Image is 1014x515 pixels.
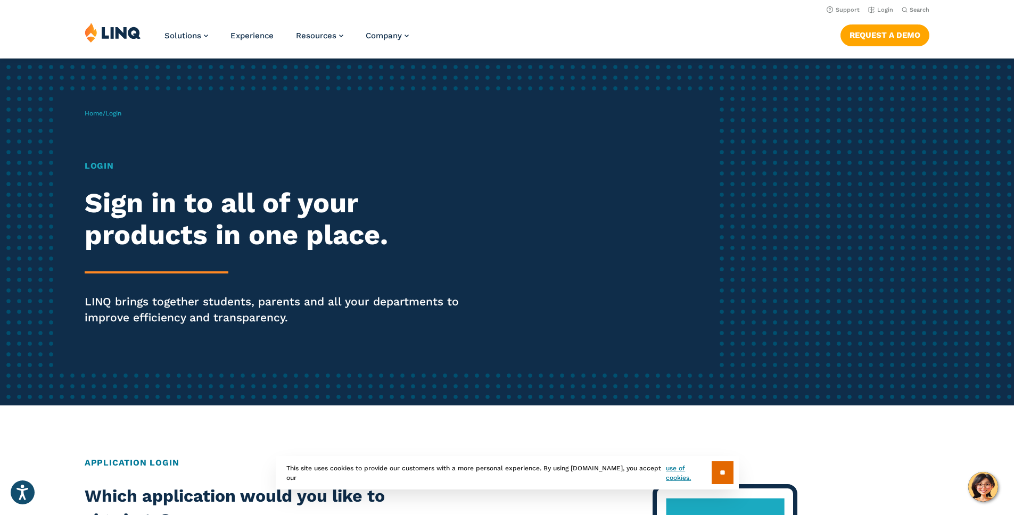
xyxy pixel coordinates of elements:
[85,456,929,469] h2: Application Login
[164,31,201,40] span: Solutions
[910,6,929,13] span: Search
[85,187,475,251] h2: Sign in to all of your products in one place.
[164,31,208,40] a: Solutions
[85,110,121,117] span: /
[85,160,475,172] h1: Login
[276,456,739,489] div: This site uses cookies to provide our customers with a more personal experience. By using [DOMAIN...
[85,22,141,43] img: LINQ | K‑12 Software
[85,294,475,326] p: LINQ brings together students, parents and all your departments to improve efficiency and transpa...
[366,31,409,40] a: Company
[164,22,409,57] nav: Primary Navigation
[840,22,929,46] nav: Button Navigation
[296,31,343,40] a: Resources
[902,6,929,14] button: Open Search Bar
[105,110,121,117] span: Login
[366,31,402,40] span: Company
[230,31,274,40] a: Experience
[840,24,929,46] a: Request a Demo
[666,463,711,483] a: use of cookies.
[296,31,336,40] span: Resources
[968,472,998,502] button: Hello, have a question? Let’s chat.
[868,6,893,13] a: Login
[85,110,103,117] a: Home
[827,6,860,13] a: Support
